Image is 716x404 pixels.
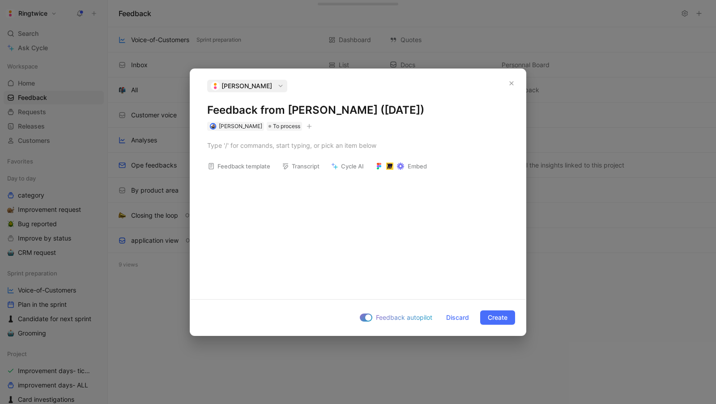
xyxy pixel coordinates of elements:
button: Discard [439,310,477,325]
span: [PERSON_NAME] [219,123,262,129]
img: logo [211,82,220,90]
span: [PERSON_NAME] [222,81,272,91]
span: To process [273,122,300,131]
span: Create [488,312,507,323]
span: Discard [446,312,469,323]
button: Embed [371,160,431,172]
button: Transcript [278,160,324,172]
span: Feedback autopilot [376,312,432,323]
button: Cycle AI [327,160,368,172]
button: logo[PERSON_NAME] [207,80,287,92]
button: Create [480,310,515,325]
div: To process [267,122,302,131]
img: avatar [210,124,215,129]
h1: Feedback from [PERSON_NAME] ([DATE]) [207,103,509,117]
button: Feedback autopilot [357,312,435,323]
button: Feedback template [204,160,274,172]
